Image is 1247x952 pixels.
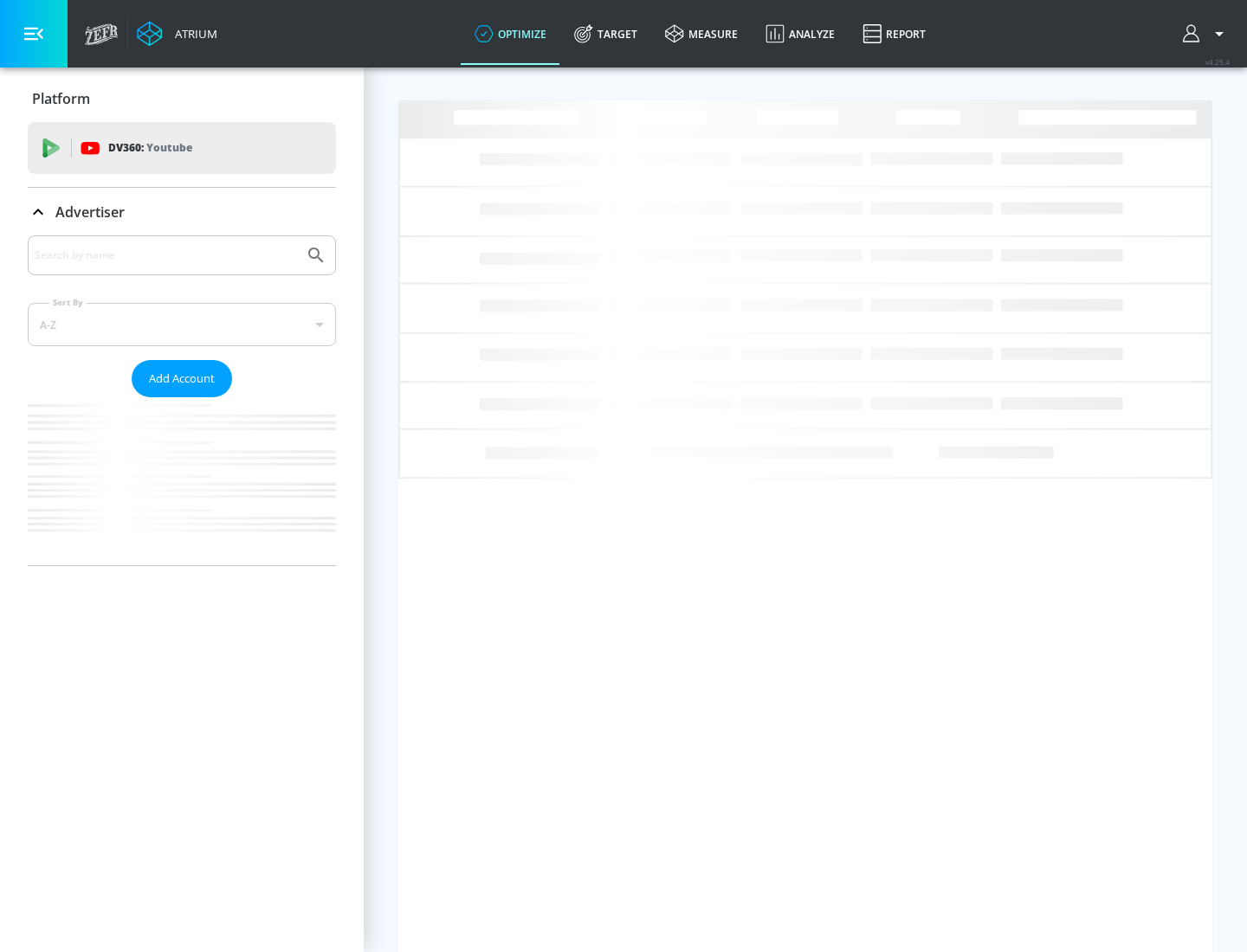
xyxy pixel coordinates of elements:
button: Add Account [132,360,232,397]
div: DV360: Youtube [28,122,336,174]
a: Atrium [137,21,217,47]
a: measure [651,3,752,65]
input: Search by name [35,244,297,267]
a: Target [560,3,651,65]
div: Advertiser [28,188,336,236]
span: v 4.25.4 [1205,57,1230,67]
p: DV360: [108,138,192,158]
span: Add Account [149,369,215,389]
p: Advertiser [55,203,125,222]
div: Platform [28,74,336,123]
div: Advertiser [28,235,336,565]
a: optimize [461,3,560,65]
p: Youtube [146,138,192,157]
a: Report [849,3,940,65]
div: A-Z [28,303,336,346]
p: Platform [32,89,90,108]
nav: list of Advertiser [28,397,336,565]
label: Sort By [49,297,87,308]
a: Analyze [752,3,849,65]
div: Atrium [168,26,217,42]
